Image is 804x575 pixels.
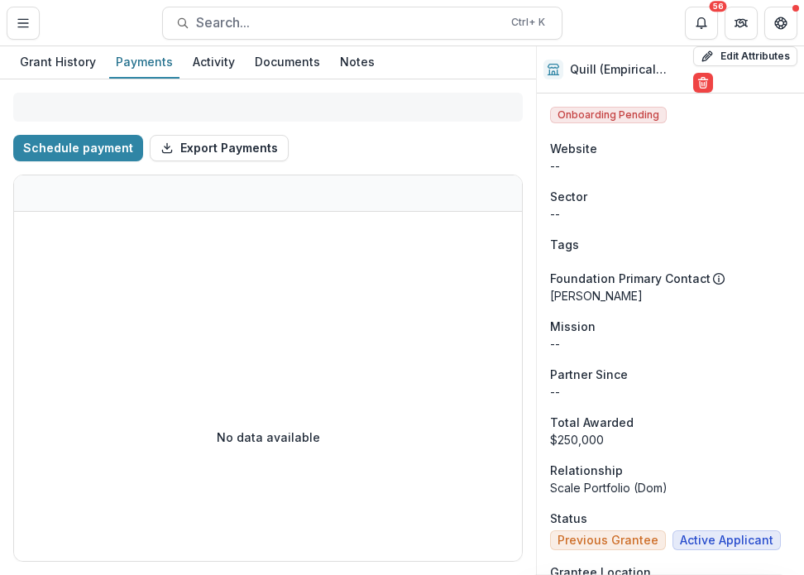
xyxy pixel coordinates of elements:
[550,383,791,400] p: --
[680,534,773,548] span: Active Applicant
[508,13,548,31] div: Ctrl + K
[558,534,658,548] span: Previous Grantee
[550,236,579,253] span: Tags
[693,46,797,66] button: Edit Attributes
[685,7,718,40] button: Notifications
[550,462,623,479] span: Relationship
[693,73,713,93] button: Delete
[550,107,667,123] span: Onboarding Pending
[186,50,242,74] div: Activity
[150,135,289,161] button: Export Payments
[13,135,143,161] button: Schedule payment
[550,205,791,223] p: --
[725,7,758,40] button: Partners
[710,1,727,12] div: 56
[550,479,791,496] p: Scale Portfolio (Dom)
[186,46,242,79] a: Activity
[109,46,179,79] a: Payments
[7,7,40,40] button: Toggle Menu
[248,46,327,79] a: Documents
[550,318,596,335] span: Mission
[550,287,791,304] p: [PERSON_NAME]
[550,157,791,175] div: --
[333,50,381,74] div: Notes
[550,414,634,431] span: Total Awarded
[333,46,381,79] a: Notes
[550,510,587,527] span: Status
[550,188,587,205] span: Sector
[550,431,791,448] div: $250,000
[550,366,628,383] span: Partner Since
[550,335,791,352] p: --
[196,15,501,31] span: Search...
[109,50,179,74] div: Payments
[550,270,711,287] p: Foundation Primary Contact
[764,7,797,40] button: Get Help
[13,46,103,79] a: Grant History
[248,50,327,74] div: Documents
[13,50,103,74] div: Grant History
[162,7,562,40] button: Search...
[570,63,687,77] h2: Quill (Empirical Resolutions, Inc).
[217,429,320,446] p: No data available
[550,140,597,157] span: Website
